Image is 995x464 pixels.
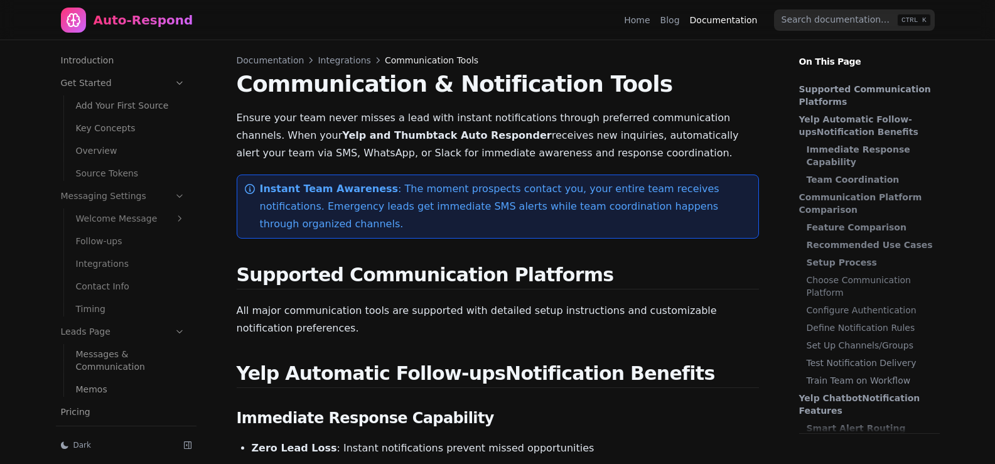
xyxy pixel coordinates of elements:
[807,339,933,352] a: Set Up Channels/Groups
[807,256,933,269] a: Setup Process
[624,14,650,26] a: Home
[774,9,935,31] input: Search documentation…
[799,191,933,216] a: Communication Platform Comparison
[807,222,906,232] strong: Feature Comparison
[237,302,759,337] p: All major communication tools are supported with detailed setup instructions and customizable not...
[71,276,190,296] a: Contact Info
[807,274,933,299] a: Choose Communication Platform
[71,231,190,251] a: Follow-ups
[807,240,933,250] strong: Recommended Use Cases
[252,441,759,456] li: : Instant notifications prevent missed opportunities
[807,239,933,251] a: Recommended Use Cases
[179,436,196,454] button: Collapse sidebar
[807,143,933,168] a: Immediate Response Capability
[799,83,933,108] a: Supported Communication Platforms
[807,221,933,234] a: Feature Comparison
[237,362,506,384] strong: Yelp Automatic Follow-ups
[71,141,190,161] a: Overview
[807,423,906,433] strong: Smart Alert Routing
[237,72,759,97] h1: Communication & Notification Tools
[56,321,190,342] a: Leads Page
[71,254,190,274] a: Integrations
[237,54,304,67] a: Documentation
[71,118,190,138] a: Key Concepts
[690,14,758,26] a: Documentation
[71,95,190,116] a: Add Your First Source
[807,374,933,387] a: Train Team on Workflow
[71,379,190,399] a: Memos
[56,50,190,70] a: Introduction
[799,113,933,138] a: Yelp Automatic Follow-upsNotification Benefits
[71,163,190,183] a: Source Tokens
[318,54,370,67] a: Integrations
[56,402,190,422] a: Pricing
[660,14,680,26] a: Blog
[71,208,190,229] a: Welcome Message
[807,173,933,186] a: Team Coordination
[56,424,190,445] a: Analytics & Reporting
[807,175,900,185] strong: Team Coordination
[789,40,950,68] p: On This Page
[799,114,912,137] strong: Yelp Automatic Follow-ups
[71,299,190,319] a: Timing
[807,422,933,434] a: Smart Alert Routing
[807,321,933,334] a: Define Notification Rules
[237,362,759,388] h2: Notification Benefits
[71,344,190,377] a: Messages & Communication
[807,304,933,316] a: Configure Authentication
[56,186,190,206] a: Messaging Settings
[237,409,494,427] strong: Immediate Response Capability
[237,109,759,162] p: Ensure your team never misses a lead with instant notifications through preferred communication c...
[94,11,193,29] div: Auto-Respond
[799,393,863,403] strong: Yelp Chatbot
[260,183,399,195] strong: Instant Team Awareness
[799,392,933,417] a: Yelp ChatbotNotification Features
[385,54,478,67] span: Communication Tools
[342,129,551,141] strong: Yelp and Thumbtack Auto Responder
[807,257,877,267] strong: Setup Process
[61,8,193,33] a: Home page
[56,436,174,454] button: Dark
[260,180,748,233] p: : The moment prospects contact you, your entire team receives notifications. Emergency leads get ...
[252,442,337,454] strong: Zero Lead Loss
[237,264,759,289] h2: Supported Communication Platforms
[807,144,910,167] strong: Immediate Response Capability
[56,73,190,93] a: Get Started
[807,357,933,369] a: Test Notification Delivery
